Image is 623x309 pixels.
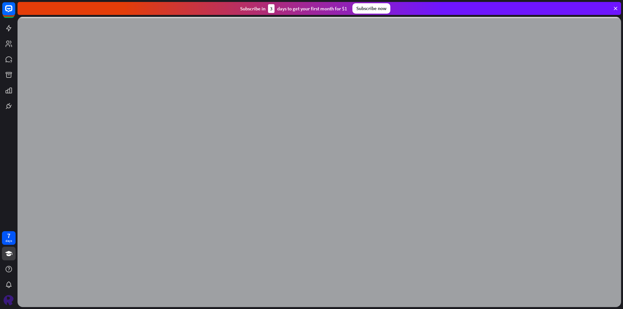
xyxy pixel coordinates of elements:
[2,231,16,245] a: 7 days
[352,3,390,14] div: Subscribe now
[268,4,275,13] div: 3
[7,233,10,239] div: 7
[6,239,12,243] div: days
[240,4,347,13] div: Subscribe in days to get your first month for $1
